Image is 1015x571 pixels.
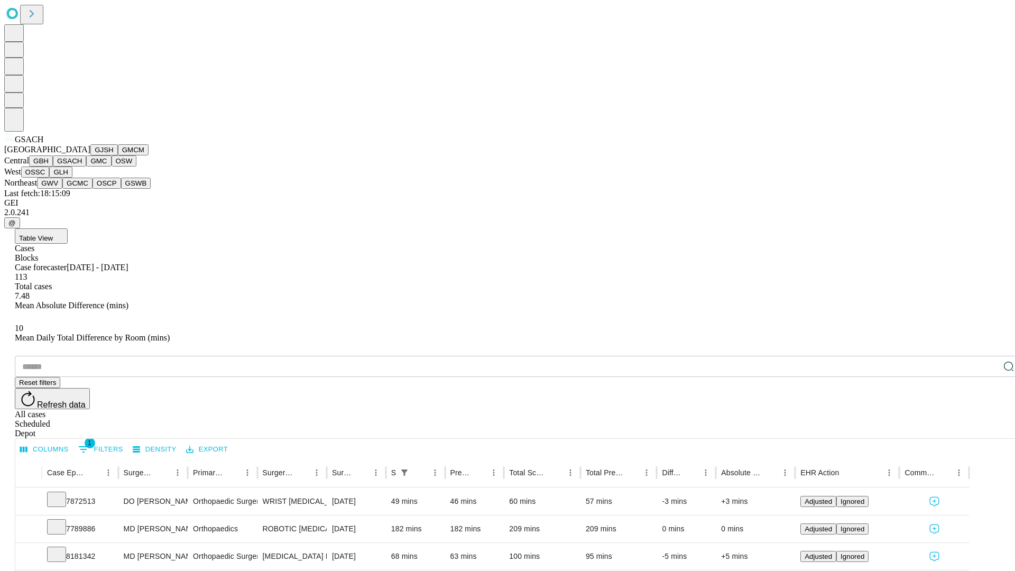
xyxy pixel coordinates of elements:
[486,465,501,480] button: Menu
[17,441,71,458] button: Select columns
[450,488,499,515] div: 46 mins
[90,144,118,155] button: GJSH
[509,468,547,477] div: Total Scheduled Duration
[841,498,864,505] span: Ignored
[21,493,36,511] button: Expand
[332,515,381,542] div: [DATE]
[391,468,396,477] div: Scheduled In Room Duration
[662,468,682,477] div: Difference
[836,523,869,535] button: Ignored
[778,465,792,480] button: Menu
[368,465,383,480] button: Menu
[805,552,832,560] span: Adjusted
[47,543,113,570] div: 8181342
[509,488,575,515] div: 60 mins
[721,543,790,570] div: +5 mins
[85,438,95,448] span: 1
[662,488,710,515] div: -3 mins
[836,551,869,562] button: Ignored
[4,208,1011,217] div: 2.0.241
[413,465,428,480] button: Sort
[93,178,121,189] button: OSCP
[684,465,698,480] button: Sort
[124,543,182,570] div: MD [PERSON_NAME]
[4,178,37,187] span: Northeast
[21,520,36,539] button: Expand
[19,234,53,242] span: Table View
[509,515,575,542] div: 209 mins
[332,488,381,515] div: [DATE]
[155,465,170,480] button: Sort
[4,198,1011,208] div: GEI
[472,465,486,480] button: Sort
[450,468,471,477] div: Predicted In Room Duration
[240,465,255,480] button: Menu
[15,272,27,281] span: 113
[391,488,440,515] div: 49 mins
[15,324,23,333] span: 10
[586,488,652,515] div: 57 mins
[586,543,652,570] div: 95 mins
[800,496,836,507] button: Adjusted
[563,465,578,480] button: Menu
[763,465,778,480] button: Sort
[841,525,864,533] span: Ignored
[193,515,252,542] div: Orthopaedics
[428,465,442,480] button: Menu
[86,155,111,167] button: GMC
[586,515,652,542] div: 209 mins
[263,488,321,515] div: WRIST [MEDICAL_DATA] SURGERY RELEASE TRANSVERSE [MEDICAL_DATA] LIGAMENT
[294,465,309,480] button: Sort
[805,498,832,505] span: Adjusted
[4,217,20,228] button: @
[662,543,710,570] div: -5 mins
[130,441,179,458] button: Density
[332,543,381,570] div: [DATE]
[15,291,30,300] span: 7.48
[4,167,21,176] span: West
[721,515,790,542] div: 0 mins
[354,465,368,480] button: Sort
[170,465,185,480] button: Menu
[509,543,575,570] div: 100 mins
[4,145,90,154] span: [GEOGRAPHIC_DATA]
[586,468,624,477] div: Total Predicted Duration
[124,488,182,515] div: DO [PERSON_NAME] [PERSON_NAME] Do
[397,465,412,480] button: Show filters
[15,377,60,388] button: Reset filters
[391,515,440,542] div: 182 mins
[101,465,116,480] button: Menu
[15,135,43,144] span: GSACH
[397,465,412,480] div: 1 active filter
[67,263,128,272] span: [DATE] - [DATE]
[698,465,713,480] button: Menu
[800,523,836,535] button: Adjusted
[263,543,321,570] div: [MEDICAL_DATA] LEG,KNEE, ANKLE DEEP
[937,465,952,480] button: Sort
[450,515,499,542] div: 182 mins
[639,465,654,480] button: Menu
[15,301,128,310] span: Mean Absolute Difference (mins)
[47,488,113,515] div: 7872513
[721,468,762,477] div: Absolute Difference
[4,189,70,198] span: Last fetch: 18:15:09
[332,468,353,477] div: Surgery Date
[37,400,86,409] span: Refresh data
[121,178,151,189] button: GSWB
[840,465,855,480] button: Sort
[662,515,710,542] div: 0 mins
[124,515,182,542] div: MD [PERSON_NAME]
[905,468,935,477] div: Comments
[62,178,93,189] button: GCMC
[21,167,50,178] button: OSSC
[952,465,966,480] button: Menu
[800,551,836,562] button: Adjusted
[15,333,170,342] span: Mean Daily Total Difference by Room (mins)
[15,228,68,244] button: Table View
[47,468,85,477] div: Case Epic Id
[548,465,563,480] button: Sort
[800,468,839,477] div: EHR Action
[53,155,86,167] button: GSACH
[8,219,16,227] span: @
[841,552,864,560] span: Ignored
